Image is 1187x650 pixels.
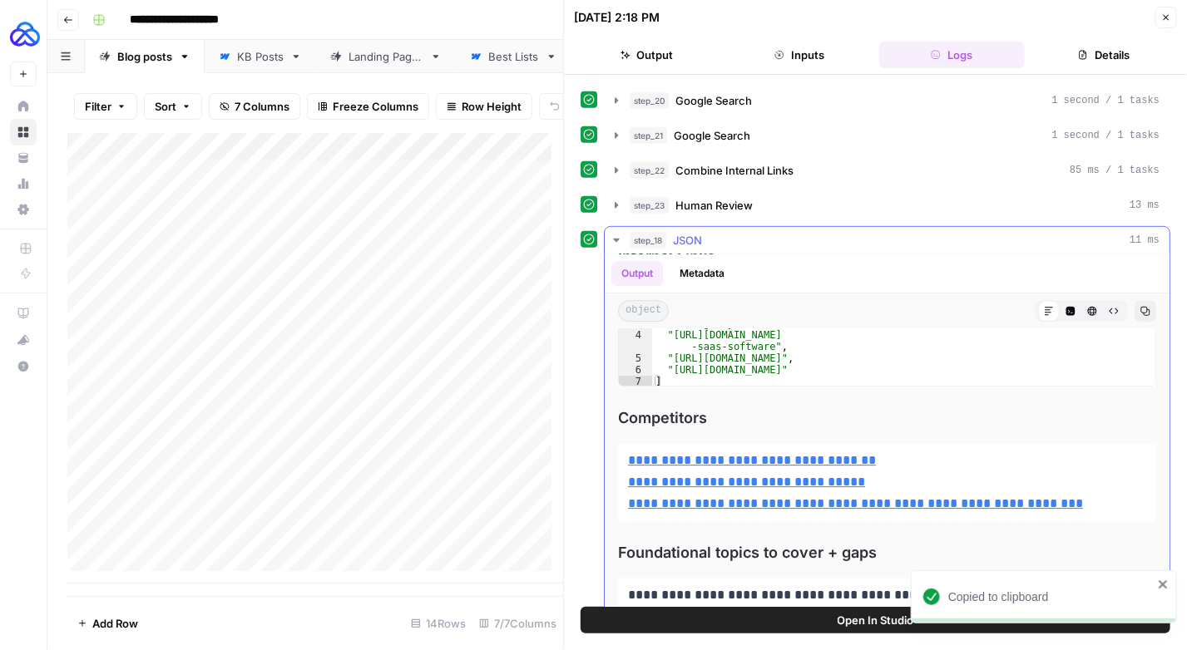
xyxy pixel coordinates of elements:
div: Blog posts [117,48,172,65]
div: 5 [619,352,652,364]
div: Copied to clipboard [948,588,1153,605]
button: Details [1031,42,1177,68]
span: Google Search [674,127,750,144]
button: 7 Columns [209,93,300,120]
span: Sort [155,98,176,115]
div: 4 [619,329,652,352]
div: 7 [619,376,652,387]
div: [DATE] 2:18 PM [574,9,660,26]
a: Settings [10,196,37,223]
a: Usage [10,170,37,197]
button: 13 ms [605,192,1170,219]
button: Filter [74,93,137,120]
span: 85 ms / 1 tasks [1070,163,1160,178]
a: Blog posts [85,40,205,73]
div: What's new? [11,327,36,352]
a: Home [10,93,37,120]
span: step_23 [630,197,669,214]
button: Row Height [436,93,532,120]
button: Metadata [670,261,734,286]
img: AUQ Logo [10,19,40,49]
span: 7 Columns [235,98,289,115]
button: Inputs [726,42,872,68]
button: Logs [879,42,1025,68]
button: Sort [144,93,202,120]
span: Freeze Columns [333,98,418,115]
span: Open In Studio [838,612,914,628]
button: Freeze Columns [307,93,429,120]
span: Foundational topics to cover + gaps [618,541,1156,564]
a: Best Lists [456,40,571,73]
span: step_20 [630,92,669,109]
span: JSON [673,232,702,249]
span: step_18 [630,232,666,249]
span: object [618,300,669,322]
span: 1 second / 1 tasks [1051,93,1160,108]
a: AirOps Academy [10,300,37,327]
span: 13 ms [1130,198,1160,213]
div: Landing Pages [349,48,423,65]
button: What's new? [10,327,37,353]
a: Landing Pages [316,40,456,73]
span: step_21 [630,127,667,144]
div: KB Posts [237,48,284,65]
button: Output [611,261,663,286]
button: 1 second / 1 tasks [605,87,1170,114]
div: 7/7 Columns [472,610,563,637]
span: Filter [85,98,111,115]
span: Competitors [618,406,1156,430]
button: Output [574,42,720,68]
a: Browse [10,119,37,145]
div: 6 [619,364,652,376]
a: KB Posts [205,40,316,73]
div: Best Lists [488,48,539,65]
span: 11 ms [1130,233,1160,248]
button: close [1158,578,1170,591]
span: Combine Internal Links [675,162,794,179]
span: 1 second / 1 tasks [1051,128,1160,143]
div: 14 Rows [404,610,472,637]
button: Open In Studio [581,607,1170,633]
span: step_22 [630,162,669,179]
button: Workspace: AUQ [10,13,37,55]
span: Row Height [462,98,522,115]
span: Human Review [675,197,753,214]
a: Your Data [10,145,37,171]
button: 85 ms / 1 tasks [605,157,1170,184]
span: Google Search [675,92,752,109]
button: 1 second / 1 tasks [605,122,1170,149]
button: Add Row [67,610,148,637]
button: 11 ms [605,227,1170,254]
span: Add Row [92,615,138,632]
button: Help + Support [10,353,37,380]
